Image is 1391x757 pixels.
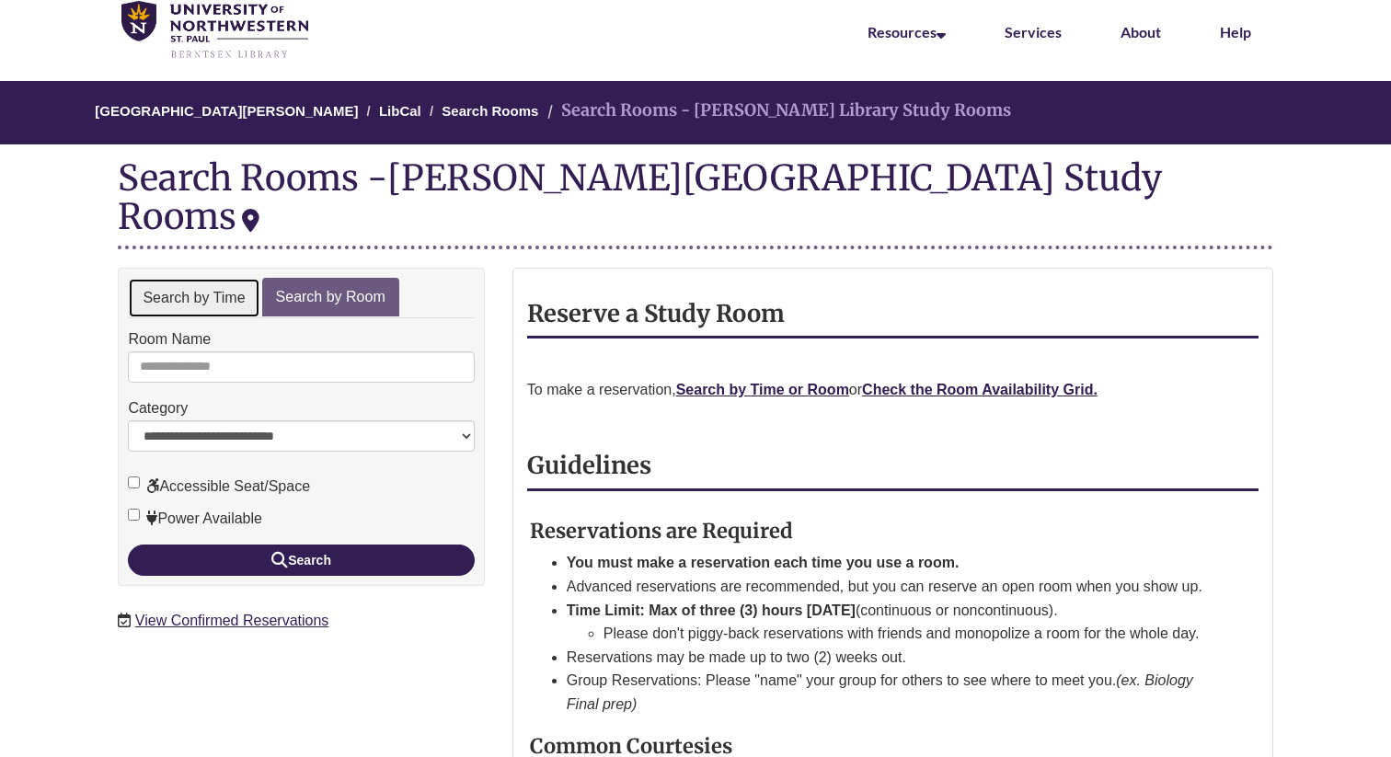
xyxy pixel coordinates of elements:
a: Check the Room Availability Grid. [862,382,1098,397]
a: Help [1220,23,1251,40]
li: Reservations may be made up to two (2) weeks out. [567,646,1214,670]
strong: Reserve a Study Room [527,299,785,328]
label: Accessible Seat/Space [128,475,310,499]
nav: Breadcrumb [118,81,1272,144]
p: To make a reservation, or [527,378,1259,402]
a: Search by Time or Room [676,382,849,397]
a: LibCal [379,103,421,119]
em: (ex. Biology Final prep) [567,672,1193,712]
div: [PERSON_NAME][GEOGRAPHIC_DATA] Study Rooms [118,155,1162,238]
strong: Time Limit: Max of three (3) hours [DATE] [567,602,856,618]
li: Search Rooms - [PERSON_NAME] Library Study Rooms [543,97,1011,124]
a: Search by Room [262,278,399,317]
strong: You must make a reservation each time you use a room. [567,555,960,570]
strong: Reservations are Required [530,518,793,544]
a: Resources [868,23,946,40]
button: Search [128,545,474,576]
a: [GEOGRAPHIC_DATA][PERSON_NAME] [95,103,358,119]
strong: Guidelines [527,451,651,480]
a: About [1121,23,1161,40]
li: Advanced reservations are recommended, but you can reserve an open room when you show up. [567,575,1214,599]
a: View Confirmed Reservations [135,613,328,628]
li: Group Reservations: Please "name" your group for others to see where to meet you. [567,669,1214,716]
a: Search by Time [128,278,259,319]
label: Room Name [128,327,211,351]
a: Search Rooms [442,103,538,119]
label: Category [128,396,188,420]
label: Power Available [128,507,262,531]
input: Accessible Seat/Space [128,476,140,488]
a: Services [1005,23,1062,40]
div: Search Rooms - [118,158,1272,248]
li: (continuous or noncontinuous). [567,599,1214,646]
li: Please don't piggy-back reservations with friends and monopolize a room for the whole day. [604,622,1214,646]
img: UNWSP Library Logo [121,1,308,60]
input: Power Available [128,509,140,521]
